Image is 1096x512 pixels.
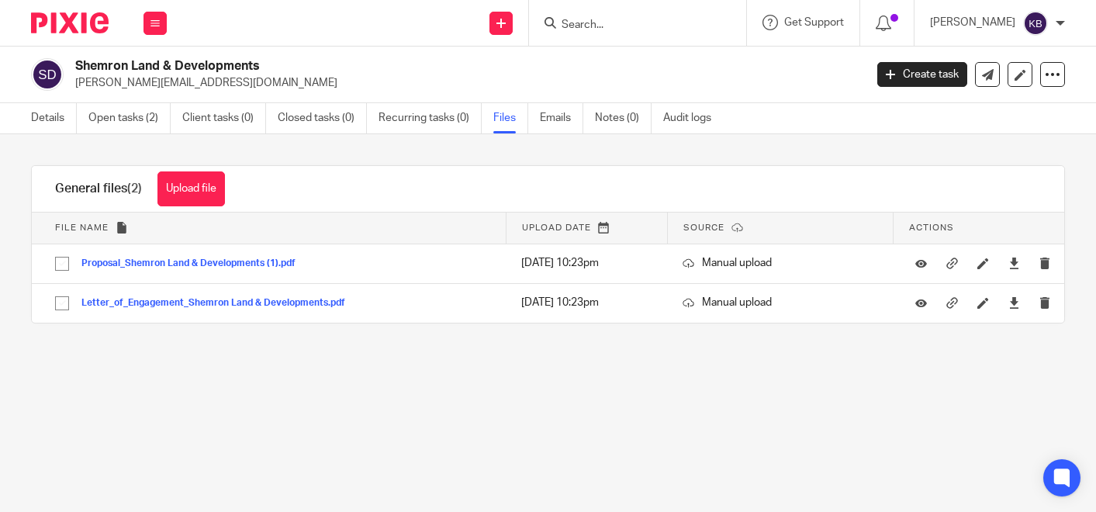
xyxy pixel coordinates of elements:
[663,103,723,133] a: Audit logs
[1008,295,1020,310] a: Download
[31,58,64,91] img: svg%3E
[81,258,307,269] button: Proposal_Shemron Land & Developments (1).pdf
[877,62,967,87] a: Create task
[493,103,528,133] a: Files
[31,103,77,133] a: Details
[1008,255,1020,271] a: Download
[88,103,171,133] a: Open tasks (2)
[784,17,844,28] span: Get Support
[683,255,877,271] p: Manual upload
[75,75,854,91] p: [PERSON_NAME][EMAIL_ADDRESS][DOMAIN_NAME]
[55,223,109,232] span: File name
[278,103,367,133] a: Closed tasks (0)
[75,58,698,74] h2: Shemron Land & Developments
[379,103,482,133] a: Recurring tasks (0)
[47,249,77,278] input: Select
[909,223,954,232] span: Actions
[81,298,357,309] button: Letter_of_Engagement_Shemron Land & Developments.pdf
[522,223,591,232] span: Upload date
[521,255,652,271] p: [DATE] 10:23pm
[157,171,225,206] button: Upload file
[127,182,142,195] span: (2)
[560,19,700,33] input: Search
[595,103,652,133] a: Notes (0)
[521,295,652,310] p: [DATE] 10:23pm
[930,15,1015,30] p: [PERSON_NAME]
[55,181,142,197] h1: General files
[1023,11,1048,36] img: svg%3E
[31,12,109,33] img: Pixie
[47,289,77,318] input: Select
[540,103,583,133] a: Emails
[182,103,266,133] a: Client tasks (0)
[683,223,724,232] span: Source
[683,295,877,310] p: Manual upload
